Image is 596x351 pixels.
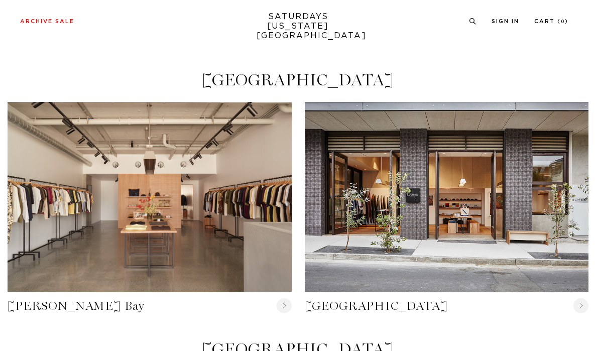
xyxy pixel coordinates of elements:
h4: [GEOGRAPHIC_DATA] [8,72,588,88]
a: [PERSON_NAME] Bay [8,298,292,314]
a: SATURDAYS[US_STATE][GEOGRAPHIC_DATA] [257,12,339,41]
a: [GEOGRAPHIC_DATA] [305,298,589,314]
div: Sydney [305,102,589,292]
small: 0 [561,20,565,24]
a: Archive Sale [20,19,74,24]
a: Sign In [492,19,519,24]
a: Cart (0) [534,19,568,24]
div: Byron Bay [8,102,292,292]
